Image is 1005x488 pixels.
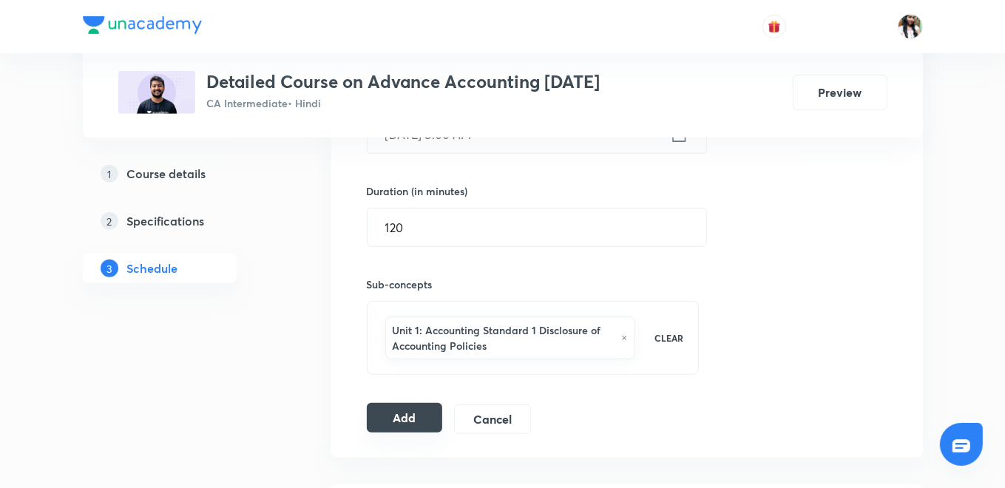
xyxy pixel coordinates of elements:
h3: Detailed Course on Advance Accounting [DATE] [207,71,600,92]
input: 120 [368,209,706,246]
img: Company Logo [83,16,202,34]
img: Bismita Dutta [898,14,923,39]
button: Add [367,403,443,433]
p: CLEAR [654,331,683,345]
h6: Sub-concepts [367,277,700,292]
button: Preview [793,75,887,110]
h5: Course details [127,165,206,183]
button: avatar [762,15,786,38]
a: Company Logo [83,16,202,38]
button: Cancel [454,404,530,434]
h5: Schedule [127,260,178,277]
p: 1 [101,165,118,183]
h5: Specifications [127,212,205,230]
p: 3 [101,260,118,277]
a: 1Course details [83,159,284,189]
h6: Unit 1: Accounting Standard 1 Disclosure of Accounting Policies [393,322,615,353]
p: CA Intermediate • Hindi [207,95,600,111]
img: avatar [768,20,781,33]
img: DE8DD93D-4915-46DB-93EC-CB637F2B25CB_plus.png [118,71,195,114]
a: 2Specifications [83,206,284,236]
h6: Duration (in minutes) [367,183,468,199]
p: 2 [101,212,118,230]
